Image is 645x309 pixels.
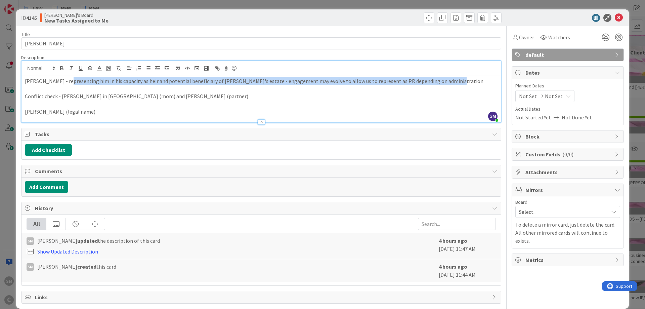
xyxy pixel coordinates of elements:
span: [PERSON_NAME] this card [37,263,116,271]
span: [PERSON_NAME]'s Board [44,12,109,18]
div: SM [27,237,34,245]
button: Add Checklist [25,144,72,156]
span: Custom Fields [525,150,611,158]
span: Select... [519,207,605,217]
span: Tasks [35,130,489,138]
span: Watchers [548,33,570,41]
span: Dates [525,69,611,77]
span: ( 0/0 ) [562,151,573,158]
span: Metrics [525,256,611,264]
span: Actual Dates [515,106,620,113]
span: Mirrors [525,186,611,194]
div: SM [27,263,34,271]
a: Show Updated Description [37,248,98,255]
button: Add Comment [25,181,68,193]
span: Description [21,54,44,61]
b: 4 hours ago [439,237,467,244]
span: Not Done Yet [562,113,592,121]
span: [PERSON_NAME] the description of this card [37,237,160,245]
label: Title [21,31,30,37]
span: Comments [35,167,489,175]
input: Search... [418,218,496,230]
span: Owner [519,33,534,41]
b: created [77,263,96,270]
b: New Tasks Assigned to Me [44,18,109,23]
p: To delete a mirror card, just delete the card. All other mirrored cards will continue to exists. [515,221,620,245]
div: [DATE] 11:47 AM [439,237,496,256]
p: [PERSON_NAME] (legal name) [25,108,498,116]
span: Support [14,1,31,9]
span: Not Set [519,92,537,100]
input: type card name here... [21,37,501,49]
span: Attachments [525,168,611,176]
span: Board [515,200,527,204]
b: 4145 [26,14,37,21]
span: SM [488,112,498,121]
b: 4 hours ago [439,263,467,270]
p: Conflict check - [PERSON_NAME] in [GEOGRAPHIC_DATA] (mom) and [PERSON_NAME] (partner) [25,92,498,100]
b: updated [77,237,98,244]
span: Not Set [545,92,563,100]
span: History [35,204,489,212]
span: Links [35,293,489,301]
span: Block [525,132,611,141]
p: [PERSON_NAME] - representing him in his capacity as heir and potential beneficiary of [PERSON_NAM... [25,77,498,85]
span: default [525,51,611,59]
span: ID [21,14,37,22]
div: [DATE] 11:44 AM [439,263,496,279]
div: All [27,218,46,230]
span: Not Started Yet [515,113,551,121]
span: Planned Dates [515,82,620,89]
